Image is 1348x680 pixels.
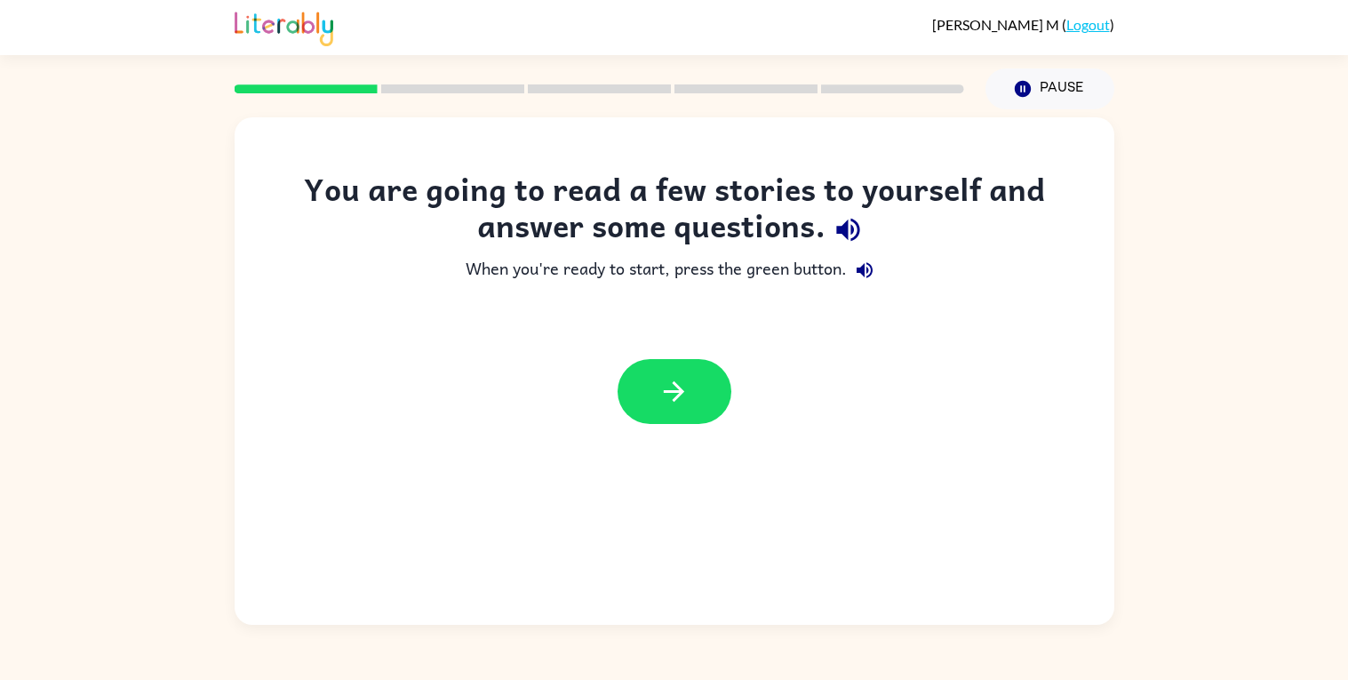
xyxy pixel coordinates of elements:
div: ( ) [932,16,1114,33]
img: Literably [235,7,333,46]
div: You are going to read a few stories to yourself and answer some questions. [270,171,1079,252]
span: [PERSON_NAME] M [932,16,1062,33]
a: Logout [1066,16,1110,33]
div: When you're ready to start, press the green button. [270,252,1079,288]
button: Pause [985,68,1114,109]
